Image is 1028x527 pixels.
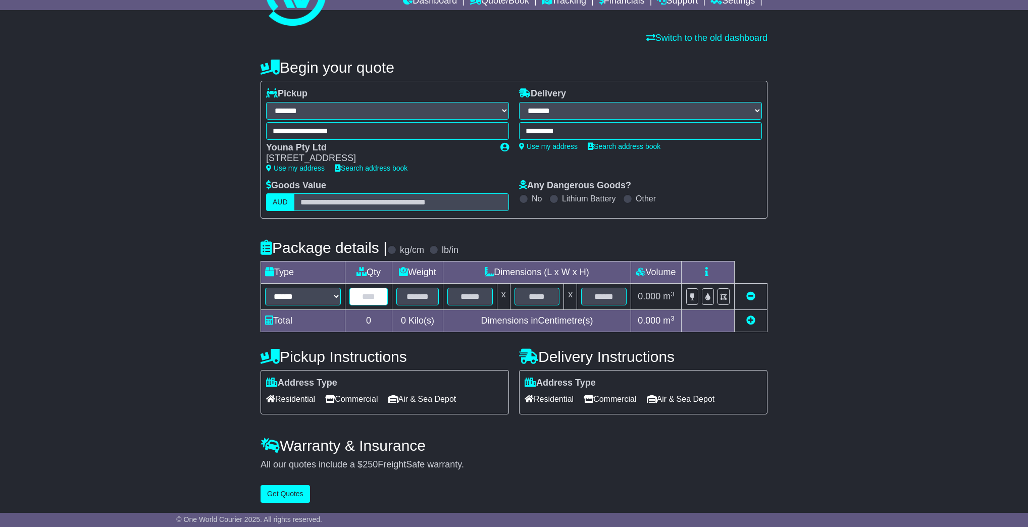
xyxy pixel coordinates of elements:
[266,142,490,153] div: Youna Pty Ltd
[562,194,616,203] label: Lithium Battery
[746,291,755,301] a: Remove this item
[266,193,294,211] label: AUD
[663,315,675,326] span: m
[261,348,509,365] h4: Pickup Instructions
[443,261,631,284] td: Dimensions (L x W x H)
[176,515,322,523] span: © One World Courier 2025. All rights reserved.
[663,291,675,301] span: m
[584,391,636,407] span: Commercial
[588,142,660,150] a: Search address book
[266,391,315,407] span: Residential
[646,33,767,43] a: Switch to the old dashboard
[261,59,767,76] h4: Begin your quote
[266,153,490,164] div: [STREET_ADDRESS]
[261,261,345,284] td: Type
[261,485,310,503] button: Get Quotes
[261,239,387,256] h4: Package details |
[497,284,510,310] td: x
[400,245,424,256] label: kg/cm
[525,378,596,389] label: Address Type
[519,142,578,150] a: Use my address
[519,88,566,99] label: Delivery
[564,284,577,310] td: x
[266,88,307,99] label: Pickup
[266,164,325,172] a: Use my address
[519,348,767,365] h4: Delivery Instructions
[363,459,378,469] span: 250
[532,194,542,203] label: No
[261,310,345,332] td: Total
[266,180,326,191] label: Goods Value
[525,391,574,407] span: Residential
[335,164,407,172] a: Search address book
[325,391,378,407] span: Commercial
[746,315,755,326] a: Add new item
[266,378,337,389] label: Address Type
[261,437,767,454] h4: Warranty & Insurance
[636,194,656,203] label: Other
[345,261,392,284] td: Qty
[392,261,443,284] td: Weight
[647,391,715,407] span: Air & Sea Depot
[671,290,675,298] sup: 3
[443,310,631,332] td: Dimensions in Centimetre(s)
[261,459,767,470] div: All our quotes include a $ FreightSafe warranty.
[638,291,660,301] span: 0.000
[631,261,681,284] td: Volume
[638,315,660,326] span: 0.000
[671,314,675,322] sup: 3
[392,310,443,332] td: Kilo(s)
[401,315,406,326] span: 0
[345,310,392,332] td: 0
[519,180,631,191] label: Any Dangerous Goods?
[388,391,456,407] span: Air & Sea Depot
[442,245,458,256] label: lb/in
